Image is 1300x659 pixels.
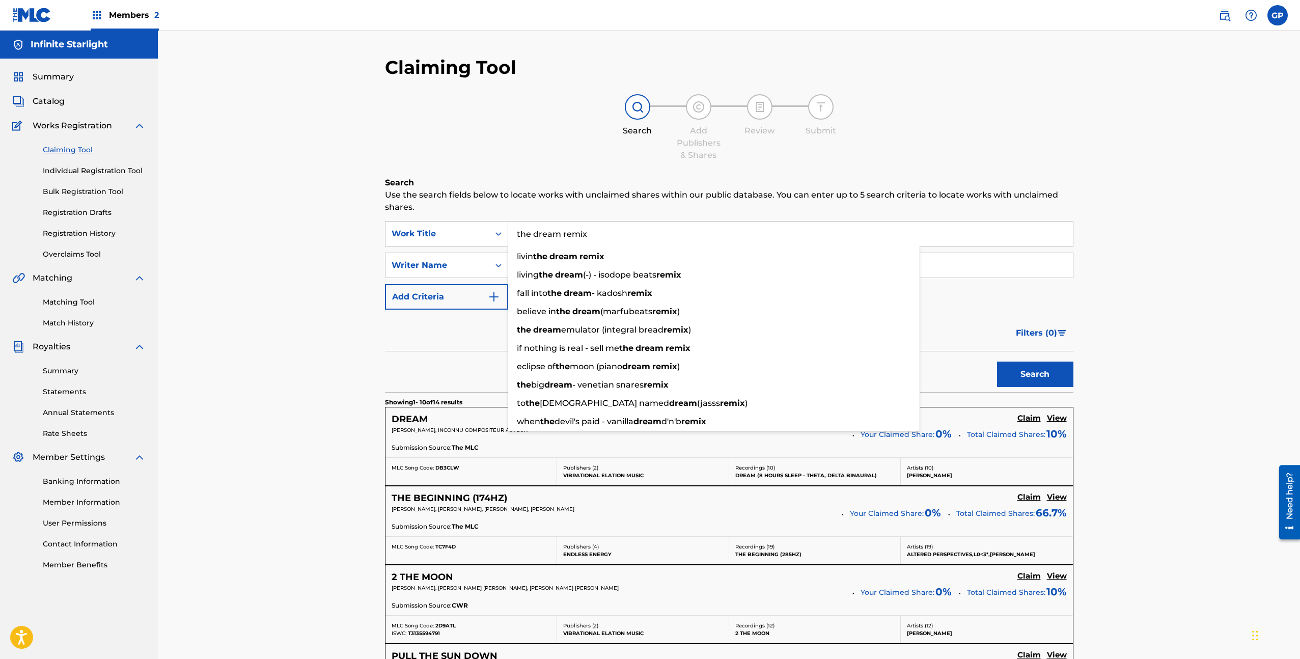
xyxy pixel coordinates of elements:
[43,560,146,570] a: Member Benefits
[43,207,146,218] a: Registration Drafts
[1047,492,1067,502] h5: View
[33,95,65,107] span: Catalog
[1249,610,1300,659] iframe: Chat Widget
[531,380,544,390] span: big
[572,380,644,390] span: - venetian snares
[533,252,547,261] strong: the
[677,362,680,371] span: )
[688,325,691,335] span: )
[133,341,146,353] img: expand
[563,622,723,629] p: Publishers ( 2 )
[385,56,516,79] h2: Claiming Tool
[539,270,553,280] strong: the
[392,259,483,271] div: Writer Name
[43,476,146,487] a: Banking Information
[452,443,479,452] span: The MLC
[556,362,570,371] strong: the
[697,398,720,408] span: (jasss
[592,288,627,298] span: - kadosh
[12,120,25,132] img: Works Registration
[627,288,652,298] strong: remix
[1047,571,1067,583] a: View
[12,71,74,83] a: SummarySummary
[525,398,540,408] strong: the
[907,472,1067,479] p: [PERSON_NAME]
[392,427,528,433] span: [PERSON_NAME], INCONNU COMPOSITEUR AUTEUR
[1017,571,1041,581] h5: Claim
[385,177,1073,189] h6: Search
[935,426,952,442] span: 0 %
[663,325,688,335] strong: remix
[815,101,827,113] img: step indicator icon for Submit
[154,10,159,20] span: 2
[392,464,434,471] span: MLC Song Code:
[488,291,500,303] img: 9d2ae6d4665cec9f34b9.svg
[735,629,895,637] p: 2 THE MOON
[12,95,65,107] a: CatalogCatalog
[91,9,103,21] img: Top Rightsholders
[1046,426,1067,442] span: 10 %
[547,288,562,298] strong: the
[631,101,644,113] img: step indicator icon for Search
[43,145,146,155] a: Claiming Tool
[43,428,146,439] a: Rate Sheets
[734,125,785,137] div: Review
[517,343,619,353] span: if nothing is real - sell me
[12,272,25,284] img: Matching
[735,551,895,558] p: THE BEGINNING (285HZ)
[12,95,24,107] img: Catalog
[622,362,650,371] strong: dream
[12,451,24,463] img: Member Settings
[644,380,669,390] strong: remix
[517,380,531,390] strong: the
[43,539,146,550] a: Contact Information
[907,622,1067,629] p: Artists ( 12 )
[392,228,483,240] div: Work Title
[1047,414,1067,425] a: View
[43,297,146,308] a: Matching Tool
[540,417,555,426] strong: the
[735,472,895,479] p: DREAM (8 HOURS SLEEP - THETA, DELTA BINAURAL)
[392,414,428,425] h5: DREAM
[579,252,604,261] strong: remix
[392,622,434,629] span: MLC Song Code:
[661,417,681,426] span: d'n'b
[435,543,456,550] span: TC7F4D
[43,186,146,197] a: Bulk Registration Tool
[43,249,146,260] a: Overclaims Tool
[907,464,1067,472] p: Artists ( 10 )
[563,629,723,637] p: VIBRATIONAL ELATION MUSIC
[612,125,663,137] div: Search
[452,601,468,610] span: CWR
[563,551,723,558] p: ENDLESS ENERGY
[43,518,146,529] a: User Permissions
[1017,492,1041,502] h5: Claim
[735,464,895,472] p: Recordings ( 10 )
[435,622,456,629] span: 2D9ATL
[967,588,1045,597] span: Total Claimed Shares:
[1214,5,1235,25] a: Public Search
[693,101,705,113] img: step indicator icon for Add Publishers & Shares
[385,221,1073,392] form: Search Form
[533,325,561,335] strong: dream
[43,318,146,328] a: Match History
[635,343,663,353] strong: dream
[735,622,895,629] p: Recordings ( 12 )
[564,288,592,298] strong: dream
[392,443,452,452] span: Submission Source:
[907,543,1067,551] p: Artists ( 19 )
[555,270,583,280] strong: dream
[935,584,952,599] span: 0 %
[907,551,1067,558] p: ALTERED PERSPECTIVES,L0<3*,[PERSON_NAME]
[133,272,146,284] img: expand
[435,464,459,471] span: DB3CLW
[392,571,453,583] h5: 2 THE MOON
[109,9,159,21] span: Members
[907,629,1067,637] p: [PERSON_NAME]
[385,189,1073,213] p: Use the search fields below to locate works with unclaimed shares within our public database. You...
[43,366,146,376] a: Summary
[392,543,434,550] span: MLC Song Code:
[677,307,680,316] span: )
[1010,320,1073,346] button: Filters (0)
